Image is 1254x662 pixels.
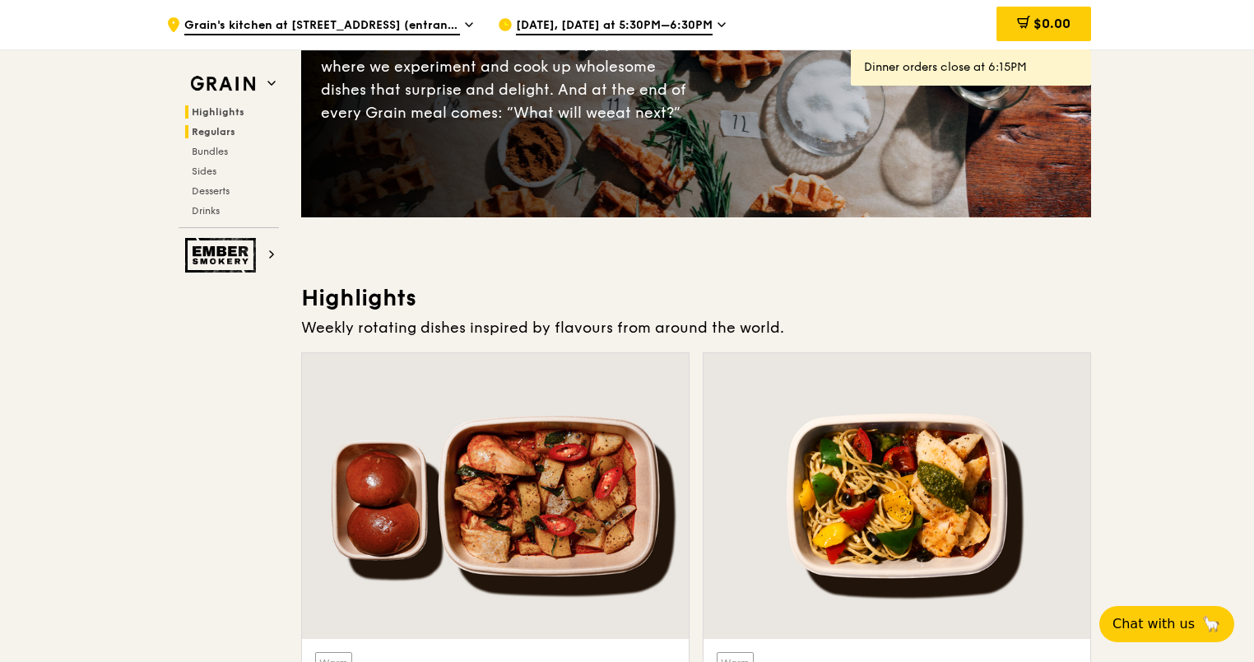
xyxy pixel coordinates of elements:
span: Desserts [192,185,230,197]
span: $0.00 [1033,16,1071,31]
span: Drinks [192,205,220,217]
div: Weekly rotating dishes inspired by flavours from around the world. [301,316,1091,339]
button: Chat with us🦙 [1099,606,1234,642]
span: Sides [192,165,216,177]
span: [DATE], [DATE] at 5:30PM–6:30PM [516,17,713,35]
img: Grain web logo [185,69,261,99]
div: Dinner orders close at 6:15PM [864,59,1078,76]
span: Regulars [192,126,235,138]
img: Ember Smokery web logo [185,238,261,273]
h3: Highlights [301,283,1091,313]
span: 🦙 [1201,614,1221,634]
span: eat next?” [606,104,680,122]
span: Highlights [192,106,244,118]
span: Bundles [192,146,228,157]
div: The Grain that loves to play. With ingredients. Flavours. Food. The kitchen is our happy place, w... [321,9,696,124]
span: Chat with us [1112,614,1195,634]
span: Grain's kitchen at [STREET_ADDRESS] (entrance along [PERSON_NAME][GEOGRAPHIC_DATA]) [184,17,460,35]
